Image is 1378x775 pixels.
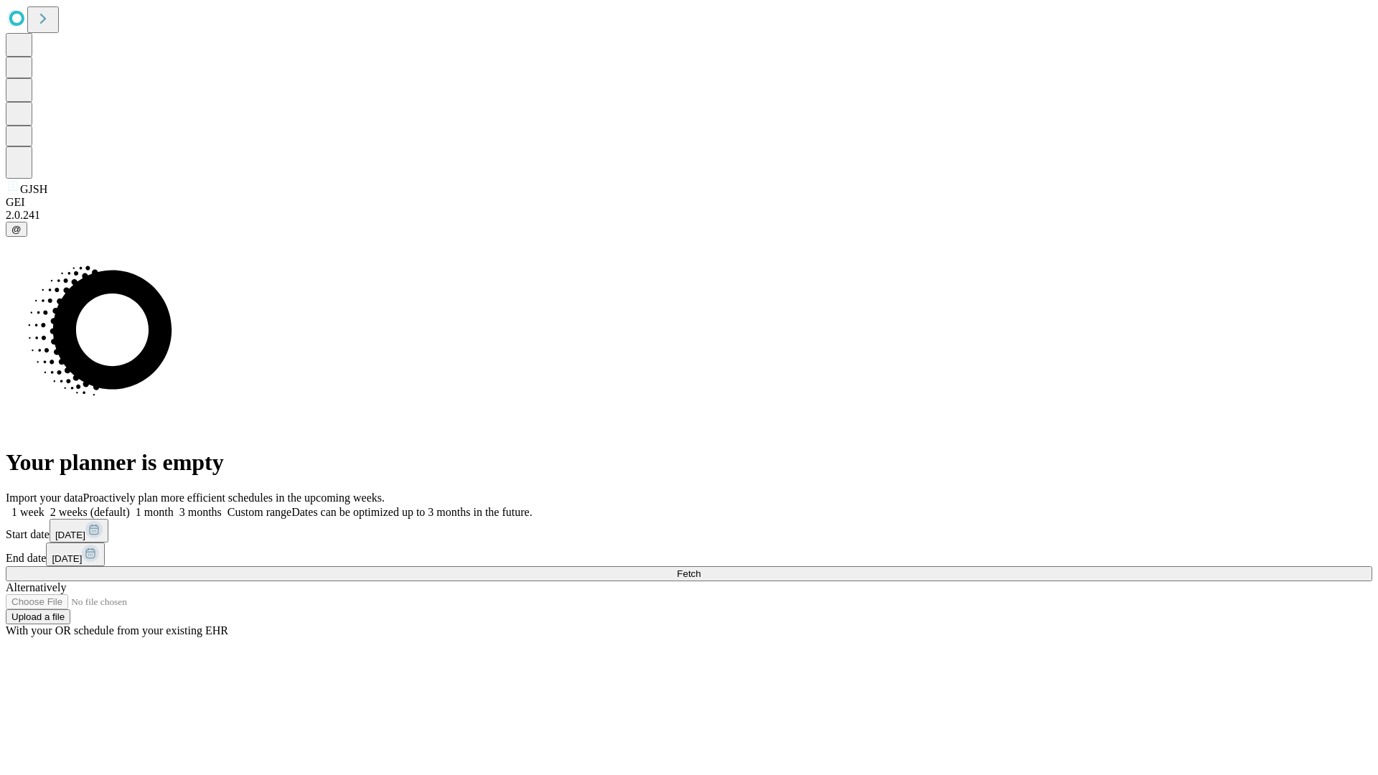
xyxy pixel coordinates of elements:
span: GJSH [20,183,47,195]
button: @ [6,222,27,237]
div: Start date [6,519,1372,542]
div: GEI [6,196,1372,209]
div: End date [6,542,1372,566]
span: Proactively plan more efficient schedules in the upcoming weeks. [83,492,385,504]
span: 2 weeks (default) [50,506,130,518]
button: Upload a file [6,609,70,624]
button: [DATE] [46,542,105,566]
div: 2.0.241 [6,209,1372,222]
h1: Your planner is empty [6,449,1372,476]
span: @ [11,224,22,235]
button: Fetch [6,566,1372,581]
span: 1 month [136,506,174,518]
span: With your OR schedule from your existing EHR [6,624,228,637]
span: 1 week [11,506,44,518]
span: Fetch [677,568,700,579]
span: Dates can be optimized up to 3 months in the future. [291,506,532,518]
span: Alternatively [6,581,66,593]
span: [DATE] [52,553,82,564]
span: Import your data [6,492,83,504]
span: 3 months [179,506,222,518]
span: Custom range [228,506,291,518]
button: [DATE] [50,519,108,542]
span: [DATE] [55,530,85,540]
